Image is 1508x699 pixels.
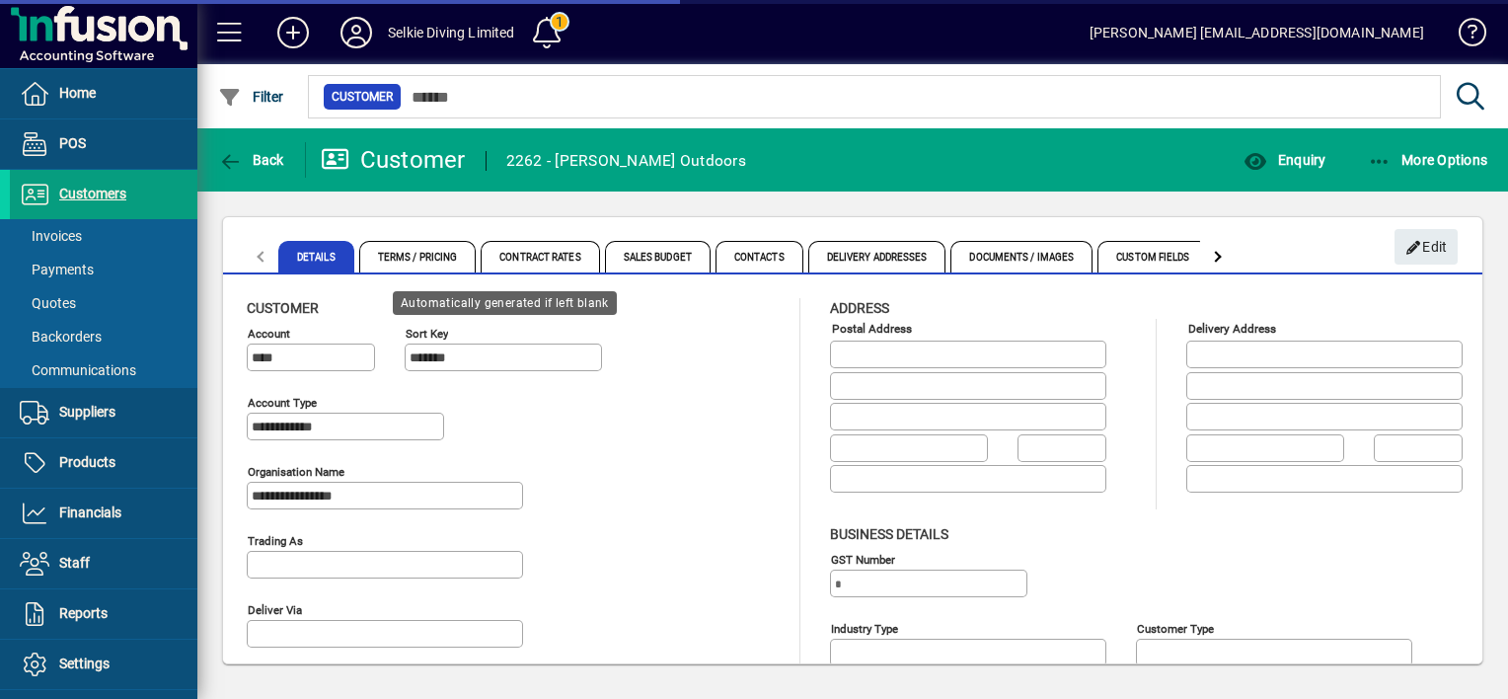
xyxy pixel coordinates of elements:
a: Reports [10,589,197,639]
mat-label: Organisation name [248,465,344,479]
span: More Options [1368,152,1488,168]
a: Quotes [10,286,197,320]
span: Documents / Images [950,241,1093,272]
span: Settings [59,656,110,671]
span: Sales Budget [605,241,711,272]
span: Communications [20,362,136,378]
button: Edit [1395,229,1458,265]
span: Back [218,152,284,168]
div: Selkie Diving Limited [388,17,515,48]
span: Contacts [716,241,803,272]
span: Contract Rates [481,241,599,272]
mat-label: GST Number [831,552,895,566]
span: Custom Fields [1097,241,1208,272]
span: Quotes [20,295,76,311]
a: Invoices [10,219,197,253]
span: Backorders [20,329,102,345]
span: Staff [59,555,90,571]
span: Customer [247,300,319,316]
mat-label: Account [248,327,290,341]
span: Home [59,85,96,101]
a: Staff [10,539,197,588]
a: Suppliers [10,388,197,437]
mat-label: Deliver via [248,603,302,617]
div: [PERSON_NAME] [EMAIL_ADDRESS][DOMAIN_NAME] [1090,17,1424,48]
a: Knowledge Base [1444,4,1483,68]
span: Suppliers [59,404,115,420]
span: Delivery Addresses [808,241,946,272]
button: More Options [1363,142,1493,178]
a: Products [10,438,197,488]
a: POS [10,119,197,169]
button: Add [262,15,325,50]
a: Home [10,69,197,118]
span: Edit [1405,231,1448,264]
mat-label: Industry type [831,621,898,635]
span: Business details [830,526,948,542]
a: Communications [10,353,197,387]
span: Products [59,454,115,470]
a: Payments [10,253,197,286]
span: Address [830,300,889,316]
span: Terms / Pricing [359,241,477,272]
span: POS [59,135,86,151]
span: Filter [218,89,284,105]
span: Customer [332,87,393,107]
button: Back [213,142,289,178]
mat-label: Account Type [248,396,317,410]
a: Backorders [10,320,197,353]
button: Profile [325,15,388,50]
div: Customer [321,144,466,176]
span: Customers [59,186,126,201]
button: Enquiry [1239,142,1330,178]
span: Enquiry [1244,152,1325,168]
div: Automatically generated if left blank [393,291,617,315]
app-page-header-button: Back [197,142,306,178]
a: Settings [10,640,197,689]
mat-label: Trading as [248,534,303,548]
span: Reports [59,605,108,621]
mat-label: Sort key [406,327,448,341]
span: Invoices [20,228,82,244]
div: 2262 - [PERSON_NAME] Outdoors [506,145,746,177]
span: Details [278,241,354,272]
a: Financials [10,489,197,538]
button: Filter [213,79,289,115]
span: Financials [59,505,121,520]
mat-label: Customer type [1137,621,1214,635]
span: Payments [20,262,94,277]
